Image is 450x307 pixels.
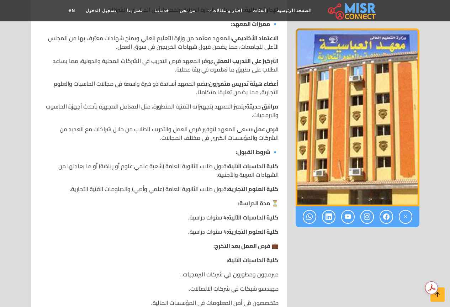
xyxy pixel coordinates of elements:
p: يضم المعهد أساتذة ذو خبرة واسعة في مجالات الحاسبات والعلوم التجارية، مما يضمن تعليمًا متكاملاً. [39,79,279,96]
a: الصفحة الرئيسية [272,4,317,17]
strong: 🔹 مميزات المعهد: [231,18,279,29]
strong: ⏳ مدة الدراسة: [238,198,279,208]
p: مبرمجون ومطورون في شركات البرمجيات. [39,270,279,279]
strong: كلية الحاسبات الآلية: [227,255,279,265]
p: يتميز المعهد بتجهيزاته التقنية المتطورة، مثل المعامل المجهزة بأحدث أجهزة الحاسوب والبرمجيات. [39,102,279,119]
img: main.misr_connect [328,2,376,20]
strong: الاعتماد الأكاديمي: [231,33,279,43]
strong: كلية الحاسبات الآلية: [227,161,279,171]
p: المعهد معتمد من وزارة التعليم العالي ويمنح شهادات معترف بها من المجلس الأعلى للجامعات، مما يضمن ق... [39,34,279,51]
strong: كلية العلوم التجارية: [227,184,279,194]
p: متخصصون في أمن المعلومات في المؤسسات المالية. [39,298,279,307]
strong: كلية العلوم التجارية: [227,226,279,237]
div: 1 / 1 [296,28,419,206]
p: قبول طلاب الثانوية العامة (علمي وأدبي) والدبلومات الفنية التجارية. [39,185,279,193]
p: مهندسو شبكات في شركات الاتصالات. [39,284,279,293]
a: اتصل بنا [122,4,149,17]
p: يوفر المعهد فرص التدريب في الشركات المحلية والدولية، مما يساعد الطلاب على تطبيق ما تعلموه في بيئة... [39,57,279,74]
strong: 💼 فرص العمل بعد التخرج: [213,240,279,251]
p: يسعى المعهد لتوفير فرص العمل والتدريب للطلاب من خلال شراكات مع العديد من الشركات والمؤسسات الكبرى... [39,125,279,142]
a: خدماتنا [149,4,174,17]
strong: أعضاء هيئة تدريس متميزون: [207,78,279,89]
strong: 🔹 شروط القبول: [236,147,279,157]
a: تسجيل الدخول [80,4,121,17]
img: معهد العباسية للحاسبات الآلية والعلوم التجارية [296,28,419,206]
a: الفئات [248,4,272,17]
p: قبول طلاب الثانوية العامة (شعبة علمي علوم أو رياضة) أو ما يعادلها من الشهادات العربية والأجنبية. [39,162,279,179]
strong: التركيز على التدريب العملي: [212,55,279,66]
strong: كلية الحاسبات الآلية: [227,212,279,223]
p: 4 سنوات دراسية. [39,227,279,236]
a: EN [63,4,81,17]
p: 4 سنوات دراسية. [39,213,279,222]
a: من نحن [174,4,201,17]
a: اخبار و مقالات [201,4,248,17]
span: اخبار و مقالات [212,7,242,14]
strong: فرص عمل: [252,124,279,134]
strong: مرافق حديثة: [245,101,279,112]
